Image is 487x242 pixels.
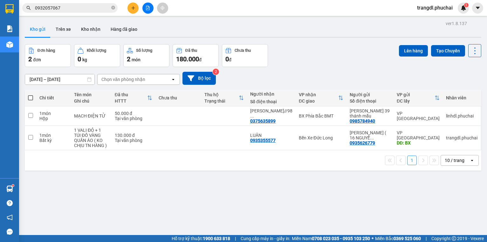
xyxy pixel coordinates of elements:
span: 180.000 [176,55,199,63]
input: Select a date range. [25,74,94,84]
div: DĐ: BX [397,140,440,145]
span: | [235,235,236,242]
div: Đã thu [185,48,197,53]
div: Ghi chú [74,98,108,104]
span: 1 [465,3,467,7]
span: search [26,6,31,10]
sup: 1 [12,185,14,186]
div: Người nhận [250,91,292,97]
svg: open [171,77,176,82]
span: ... [370,135,374,140]
div: Tên món [74,92,108,97]
img: solution-icon [6,25,13,32]
span: copyright [452,236,456,241]
button: file-add [142,3,154,14]
span: question-circle [7,200,13,206]
button: Tạo Chuyến [431,45,465,57]
th: Toggle SortBy [201,90,247,106]
button: Kho nhận [76,22,106,37]
div: linhdl.phuchai [446,113,477,118]
strong: 0369 525 060 [394,236,421,241]
div: trangdl.phuchai [446,135,477,140]
div: QUẦN ÁO ( KO CHỊU TN HÀNG ) [74,138,108,148]
div: LUÂN [250,133,292,138]
span: close-circle [111,5,115,11]
span: Cung cấp máy in - giấy in: [241,235,290,242]
button: Khối lượng0kg [74,44,120,67]
div: Đơn hàng [38,48,55,53]
svg: open [470,158,475,163]
th: Toggle SortBy [296,90,346,106]
span: đ [229,57,231,62]
div: Người gửi [350,92,390,97]
span: message [7,229,13,235]
span: đ [199,57,202,62]
span: file-add [146,6,150,10]
div: Đã thu [115,92,147,97]
button: caret-down [472,3,483,14]
div: ver 1.8.137 [446,20,467,27]
div: Tại văn phòng [115,138,152,143]
div: LÊ VIỆT HÀ//98 LÝ THÁI TỔ [250,108,292,118]
div: 0935626779 [350,140,375,145]
img: logo-vxr [5,4,14,14]
div: Bến Xe Đức Long [299,135,343,140]
button: 1 [407,156,417,165]
button: Số lượng2món [123,44,169,67]
div: 10 / trang [445,157,464,164]
button: plus [127,3,139,14]
strong: 1900 633 818 [203,236,230,241]
span: Miền Bắc [375,235,421,242]
button: Chưa thu0đ [222,44,268,67]
div: VP nhận [299,92,338,97]
div: 0985784940 [350,118,375,124]
div: Số lượng [136,48,152,53]
div: Số điện thoại [350,98,390,104]
div: 50.000 đ [115,111,152,116]
button: Kho gửi [25,22,51,37]
img: warehouse-icon [6,185,13,192]
div: LÊ ĐÌNH HẢI 39 thánh mẫu [350,108,390,118]
div: MẠCH ĐIỆN TỬ [74,113,108,118]
div: 1 món [39,111,68,116]
div: 130.000 đ [115,133,152,138]
span: notification [7,214,13,220]
div: Trạng thái [204,98,239,104]
span: aim [160,6,165,10]
button: aim [157,3,168,14]
span: đơn [33,57,41,62]
span: 0 [78,55,81,63]
input: Tìm tên, số ĐT hoặc mã đơn [35,4,110,11]
div: Chưa thu [159,95,198,100]
span: close-circle [111,6,115,10]
div: Khối lượng [87,48,106,53]
div: Số điện thoại [250,99,292,104]
span: ⚪️ [372,237,374,240]
div: VP gửi [397,92,435,97]
div: Chưa thu [235,48,251,53]
span: caret-down [475,5,481,11]
sup: 1 [464,3,469,7]
button: Đã thu180.000đ [173,44,219,67]
div: ĐC giao [299,98,338,104]
span: | [426,235,427,242]
div: 0935355577 [250,138,276,143]
button: Lên hàng [399,45,428,57]
div: ĐC lấy [397,98,435,104]
div: 1 món [39,133,68,138]
span: trangdl.phuchai [412,4,458,12]
strong: 0708 023 035 - 0935 103 250 [312,236,370,241]
span: 2 [28,55,32,63]
div: Chi tiết [39,95,68,100]
span: 0 [225,55,229,63]
div: 0375635899 [250,118,276,124]
div: HOÀNG QUỲNH CHÂU ( 16 NGUYỄN DU ) [350,130,390,140]
button: Hàng đã giao [106,22,142,37]
span: plus [131,6,135,10]
div: HTTT [115,98,147,104]
div: 1 VALI ĐỎ + 1 TÚI ĐỒ VÀNG [74,128,108,138]
th: Toggle SortBy [112,90,155,106]
div: BX Phía Bắc BMT [299,113,343,118]
div: Bất kỳ [39,138,68,143]
span: Hỗ trợ kỹ thuật: [172,235,230,242]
